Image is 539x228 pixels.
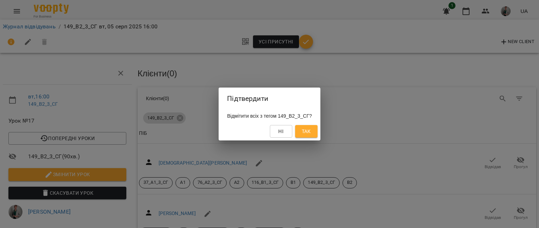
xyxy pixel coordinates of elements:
div: Відмітити всіх з тегом 149_В2_3_СГ? [219,110,320,122]
h2: Підтвердити [227,93,312,104]
button: Ні [270,125,292,138]
span: Ні [278,127,284,136]
span: Так [302,127,311,136]
button: Так [295,125,318,138]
